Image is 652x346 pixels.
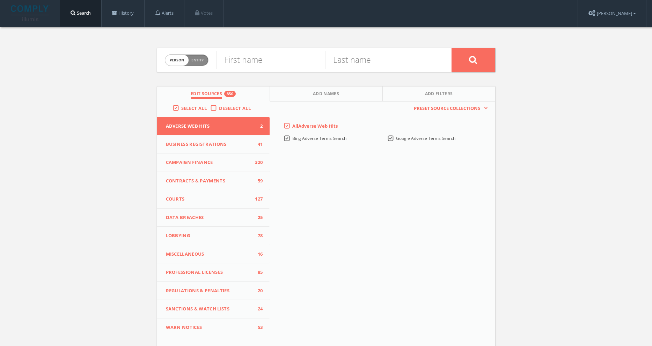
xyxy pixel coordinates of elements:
[166,269,252,276] span: Professional Licenses
[252,232,263,239] span: 78
[166,251,252,258] span: Miscellaneous
[166,178,252,185] span: Contracts & Payments
[157,153,270,172] button: Campaign Finance320
[181,105,207,111] span: Select All
[292,123,338,129] span: All Adverse Web Hits
[157,318,270,337] button: WARN Notices53
[219,105,251,111] span: Deselect All
[292,135,346,141] span: Bing Adverse Terms Search
[11,5,50,21] img: illumis
[191,58,204,63] span: Entity
[166,324,252,331] span: WARN Notices
[313,91,339,99] span: Add Names
[191,91,222,99] span: Edit Sources
[157,117,270,135] button: Adverse Web Hits2
[165,55,189,66] span: person
[252,196,263,203] span: 127
[157,209,270,227] button: Data Breaches25
[166,159,252,166] span: Campaign Finance
[166,196,252,203] span: Courts
[252,159,263,166] span: 320
[252,269,263,276] span: 85
[425,91,453,99] span: Add Filters
[383,86,495,101] button: Add Filters
[252,306,263,313] span: 24
[252,324,263,331] span: 53
[252,251,263,258] span: 16
[166,306,252,313] span: Sanctions & Watch Lists
[252,123,263,130] span: 2
[166,123,252,130] span: Adverse Web Hits
[166,287,252,294] span: Regulations & Penalties
[157,263,270,282] button: Professional Licenses85
[270,86,383,101] button: Add Names
[157,135,270,154] button: Business Registrations41
[157,190,270,209] button: Courts127
[157,172,270,190] button: Contracts & Payments59
[157,282,270,300] button: Regulations & Penalties20
[252,287,263,294] span: 20
[157,300,270,318] button: Sanctions & Watch Lists24
[224,91,236,97] div: 850
[166,141,252,148] span: Business Registrations
[396,135,455,141] span: Google Adverse Terms Search
[157,245,270,264] button: Miscellaneous16
[252,178,263,185] span: 59
[252,141,263,148] span: 41
[157,227,270,245] button: Lobbying78
[166,232,252,239] span: Lobbying
[157,86,270,101] button: Edit Sources850
[252,214,263,221] span: 25
[410,105,484,112] span: Preset Source Collections
[410,105,488,112] button: Preset Source Collections
[166,214,252,221] span: Data Breaches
